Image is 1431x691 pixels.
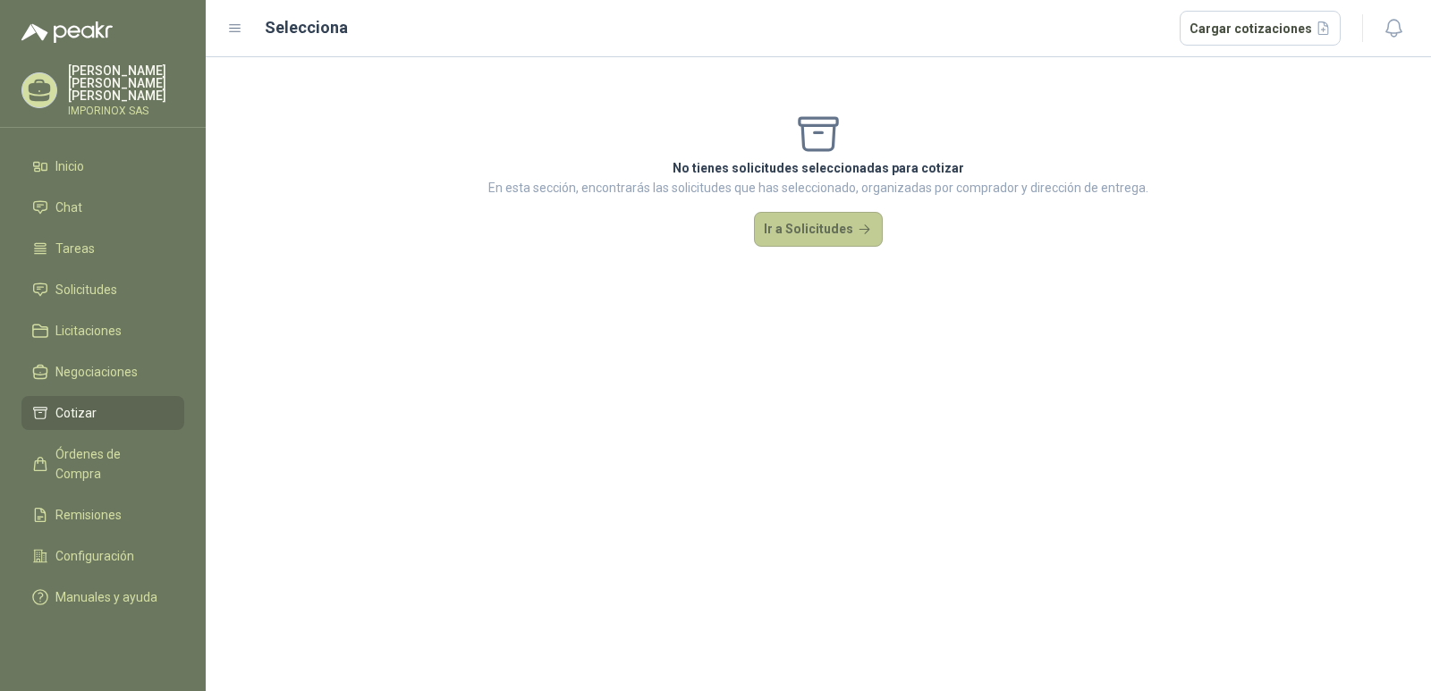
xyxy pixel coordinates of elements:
span: Negociaciones [55,362,138,382]
span: Inicio [55,156,84,176]
span: Licitaciones [55,321,122,341]
a: Remisiones [21,498,184,532]
p: [PERSON_NAME] [PERSON_NAME] [PERSON_NAME] [68,64,184,102]
button: Ir a Solicitudes [754,212,883,248]
span: Órdenes de Compra [55,444,167,484]
span: Remisiones [55,505,122,525]
span: Cotizar [55,403,97,423]
a: Órdenes de Compra [21,437,184,491]
span: Chat [55,198,82,217]
img: Logo peakr [21,21,113,43]
button: Cargar cotizaciones [1180,11,1342,46]
a: Solicitudes [21,273,184,307]
a: Negociaciones [21,355,184,389]
span: Manuales y ayuda [55,587,157,607]
p: No tienes solicitudes seleccionadas para cotizar [488,158,1148,178]
span: Configuración [55,546,134,566]
a: Chat [21,190,184,224]
a: Cotizar [21,396,184,430]
a: Tareas [21,232,184,265]
h2: Selecciona [265,15,348,40]
a: Inicio [21,149,184,183]
p: IMPORINOX SAS [68,105,184,116]
span: Tareas [55,239,95,258]
span: Solicitudes [55,280,117,299]
a: Manuales y ayuda [21,580,184,614]
a: Licitaciones [21,314,184,348]
a: Configuración [21,539,184,573]
p: En esta sección, encontrarás las solicitudes que has seleccionado, organizadas por comprador y di... [488,178,1148,198]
